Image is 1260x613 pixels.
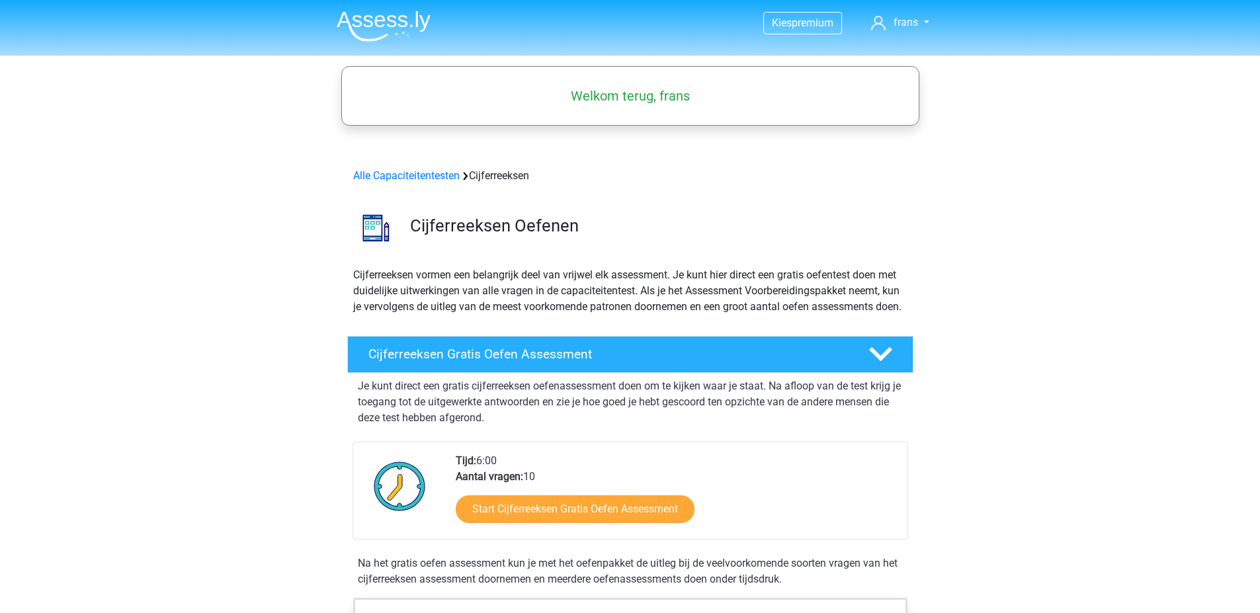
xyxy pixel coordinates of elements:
h4: Cijferreeksen Gratis Oefen Assessment [368,347,847,362]
span: Kies [772,17,792,29]
a: Alle Capaciteitentesten [353,169,460,182]
a: Cijferreeksen Gratis Oefen Assessment [342,336,919,373]
b: Tijd: [456,454,476,467]
img: Assessly [337,11,431,42]
a: Kiespremium [764,14,841,32]
b: Aantal vragen: [456,470,523,483]
div: Na het gratis oefen assessment kun je met het oefenpakket de uitleg bij de veelvoorkomende soorte... [353,555,908,587]
a: frans [866,15,934,30]
img: cijferreeksen [348,200,404,256]
h5: Welkom terug, frans [348,88,913,104]
h3: Cijferreeksen Oefenen [410,216,903,236]
span: premium [792,17,833,29]
p: Cijferreeksen vormen een belangrijk deel van vrijwel elk assessment. Je kunt hier direct een grat... [353,267,907,315]
img: Klok [366,453,433,519]
p: Je kunt direct een gratis cijferreeksen oefenassessment doen om te kijken waar je staat. Na afloo... [358,378,903,426]
span: frans [894,16,918,28]
div: Cijferreeksen [348,168,913,184]
div: 6:00 10 [446,453,907,539]
a: Start Cijferreeksen Gratis Oefen Assessment [456,495,694,523]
